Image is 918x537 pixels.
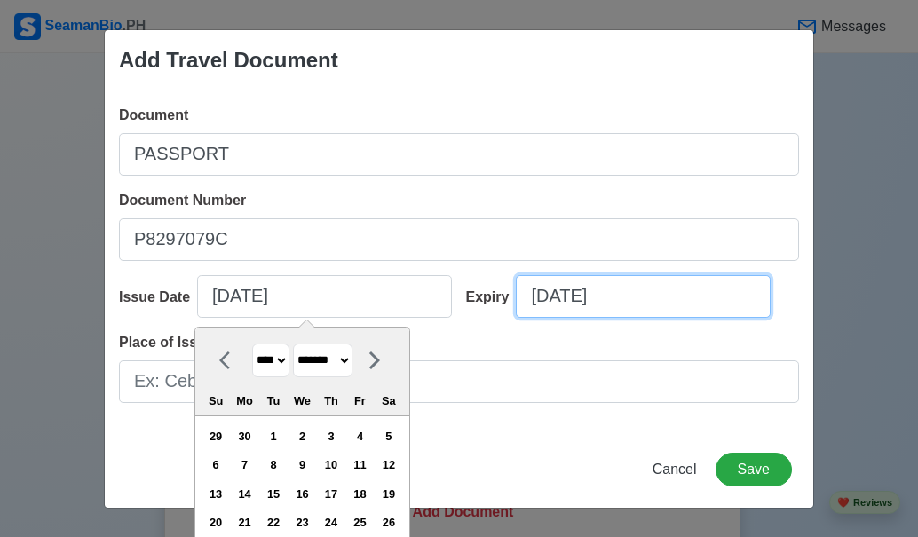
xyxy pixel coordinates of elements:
[641,453,708,486] button: Cancel
[290,482,314,506] div: Choose Wednesday, October 16th, 2024
[348,482,372,506] div: Choose Friday, October 18th, 2024
[119,218,799,261] input: Ex: P12345678B
[204,424,228,448] div: Choose Sunday, September 29th, 2024
[348,510,372,534] div: Choose Friday, October 25th, 2024
[119,360,799,403] input: Ex: Cebu City
[119,193,246,208] span: Document Number
[119,107,188,122] span: Document
[233,482,257,506] div: Choose Monday, October 14th, 2024
[261,389,285,413] div: Tu
[204,453,228,477] div: Choose Sunday, October 6th, 2024
[233,389,257,413] div: Mo
[119,133,799,176] input: Ex: Passport
[348,389,372,413] div: Fr
[233,510,257,534] div: Choose Monday, October 21st, 2024
[233,424,257,448] div: Choose Monday, September 30th, 2024
[376,510,400,534] div: Choose Saturday, October 26th, 2024
[376,389,400,413] div: Sa
[716,453,792,486] button: Save
[290,510,314,534] div: Choose Wednesday, October 23rd, 2024
[653,462,697,477] span: Cancel
[204,482,228,506] div: Choose Sunday, October 13th, 2024
[376,453,400,477] div: Choose Saturday, October 12th, 2024
[261,424,285,448] div: Choose Tuesday, October 1st, 2024
[319,389,343,413] div: Th
[290,453,314,477] div: Choose Wednesday, October 9th, 2024
[261,510,285,534] div: Choose Tuesday, October 22nd, 2024
[319,482,343,506] div: Choose Thursday, October 17th, 2024
[261,453,285,477] div: Choose Tuesday, October 8th, 2024
[348,453,372,477] div: Choose Friday, October 11th, 2024
[466,287,517,308] div: Expiry
[290,424,314,448] div: Choose Wednesday, October 2nd, 2024
[290,389,314,413] div: We
[319,424,343,448] div: Choose Thursday, October 3rd, 2024
[376,424,400,448] div: Choose Saturday, October 5th, 2024
[204,389,228,413] div: Su
[319,453,343,477] div: Choose Thursday, October 10th, 2024
[119,335,214,350] span: Place of Issue
[319,510,343,534] div: Choose Thursday, October 24th, 2024
[119,44,338,76] div: Add Travel Document
[119,287,197,308] div: Issue Date
[204,510,228,534] div: Choose Sunday, October 20th, 2024
[376,482,400,506] div: Choose Saturday, October 19th, 2024
[261,482,285,506] div: Choose Tuesday, October 15th, 2024
[233,453,257,477] div: Choose Monday, October 7th, 2024
[348,424,372,448] div: Choose Friday, October 4th, 2024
